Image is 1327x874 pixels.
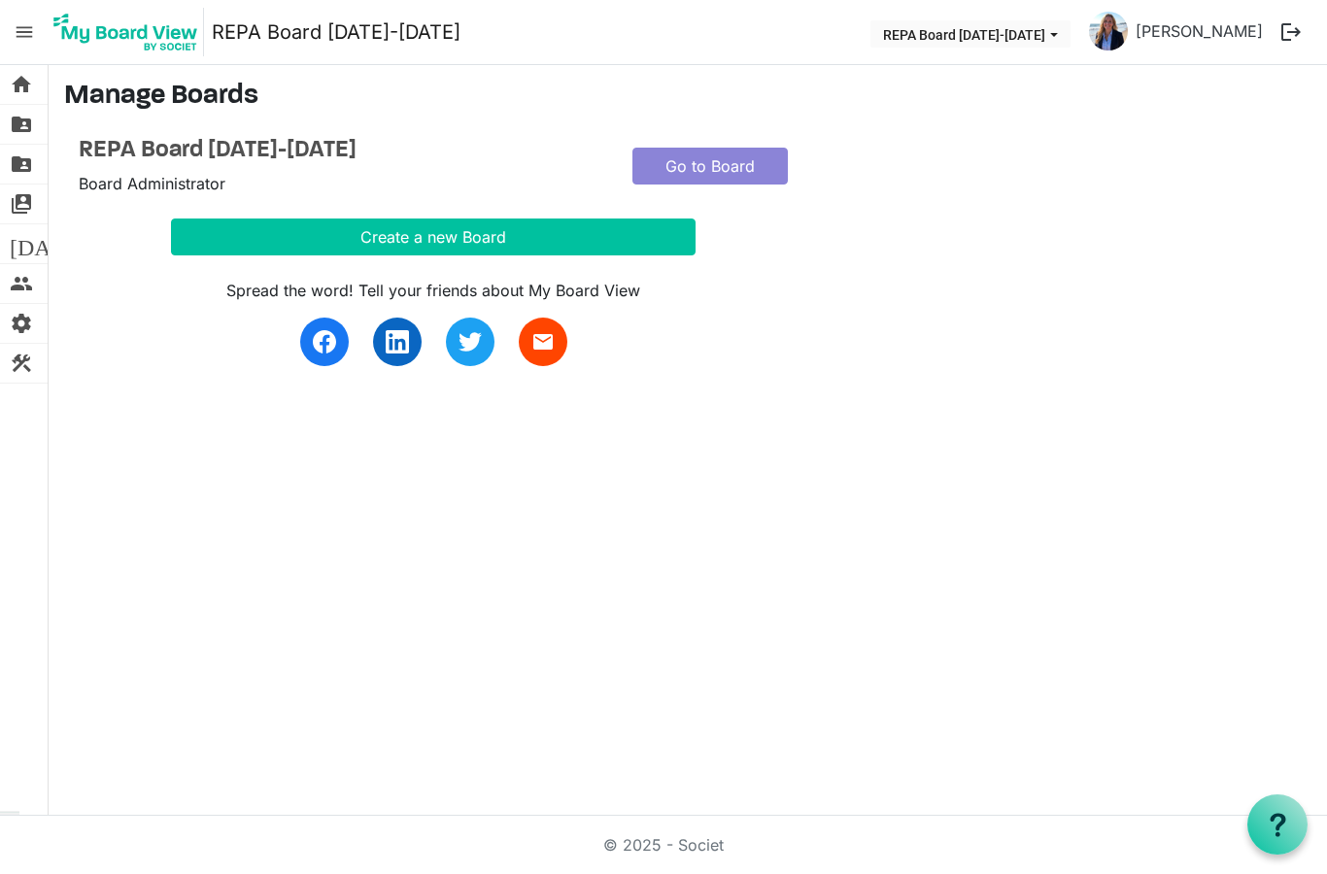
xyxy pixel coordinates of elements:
span: folder_shared [10,105,33,144]
img: My Board View Logo [48,8,204,56]
a: Go to Board [632,148,788,185]
img: GVxojR11xs49XgbNM-sLDDWjHKO122yGBxu-5YQX9yr1ADdzlG6A4r0x0F6G_grEQxj0HNV2lcBeFAaywZ0f2A_thumb.png [1089,12,1128,50]
h3: Manage Boards [64,81,1311,114]
img: facebook.svg [313,330,336,353]
span: [DATE] [10,224,85,263]
div: Spread the word! Tell your friends about My Board View [171,279,696,302]
a: © 2025 - Societ [603,835,724,855]
a: email [519,318,567,366]
span: folder_shared [10,145,33,184]
span: construction [10,344,33,383]
button: REPA Board 2025-2026 dropdownbutton [870,20,1071,48]
span: email [531,330,555,353]
span: people [10,264,33,303]
img: twitter.svg [459,330,482,353]
span: Board Administrator [79,174,225,193]
span: menu [6,14,43,50]
button: logout [1271,12,1311,52]
a: [PERSON_NAME] [1128,12,1271,50]
span: switch_account [10,185,33,223]
img: linkedin.svg [386,330,409,353]
a: My Board View Logo [48,8,212,56]
span: home [10,65,33,104]
a: REPA Board [DATE]-[DATE] [79,137,603,165]
span: settings [10,304,33,343]
button: Create a new Board [171,218,696,255]
a: REPA Board [DATE]-[DATE] [212,13,460,51]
